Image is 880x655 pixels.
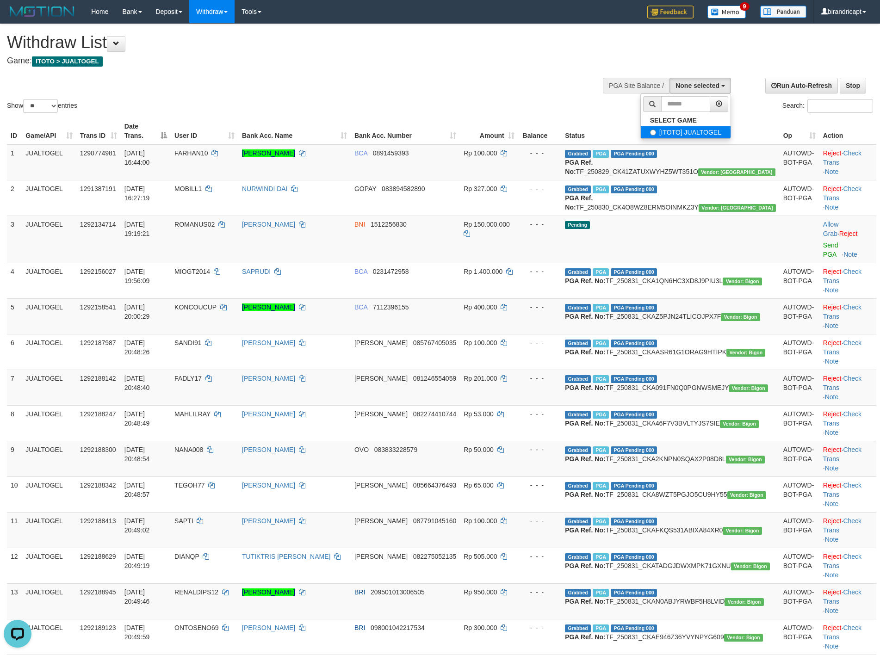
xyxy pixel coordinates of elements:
input: [ITOTO] JUALTOGEL [650,130,656,136]
img: Feedback.jpg [647,6,694,19]
td: JUALTOGEL [22,405,76,441]
td: TF_250831_CKA2KNPN0SQAX2P08D8L [561,441,779,476]
a: Send PGA [823,241,838,258]
span: NANA008 [174,446,203,453]
a: Run Auto-Refresh [765,78,838,93]
td: 1 [7,144,22,180]
a: Note [825,643,839,650]
span: Marked by biranggota1 [593,340,609,347]
span: [DATE] 19:56:09 [124,268,150,284]
td: · · [819,370,876,405]
a: [PERSON_NAME] [242,149,295,157]
span: [PERSON_NAME] [354,339,408,346]
span: [DATE] 16:27:19 [124,185,150,202]
th: Amount: activate to sort column ascending [460,118,518,144]
span: MOBILL1 [174,185,202,192]
b: PGA Ref. No: [565,194,593,211]
span: 1292134714 [80,221,116,228]
th: Game/API: activate to sort column ascending [22,118,76,144]
span: · [823,221,839,237]
span: Marked by biranggota1 [593,482,609,490]
b: PGA Ref. No: [565,420,605,427]
td: AUTOWD-BOT-PGA [780,512,819,548]
a: Reject [823,303,842,311]
td: · · [819,263,876,298]
span: FADLY17 [174,375,202,382]
td: · · [819,441,876,476]
td: JUALTOGEL [22,144,76,180]
span: ROMANUS02 [174,221,215,228]
button: None selected [669,78,731,93]
a: Note [825,358,839,365]
td: JUALTOGEL [22,583,76,619]
td: TF_250831_CKAN0ABJYRWBF5H8LVID [561,583,779,619]
span: Vendor URL: https://checkout31.1velocity.biz [729,384,768,392]
span: Grabbed [565,185,591,193]
a: Reject [839,230,858,237]
span: 1292188945 [80,588,116,596]
a: Reject [823,185,842,192]
td: TF_250831_CKA1QN6HC3XD8J9PIU3L [561,263,779,298]
img: Button%20Memo.svg [707,6,746,19]
th: ID [7,118,22,144]
span: [DATE] 20:49:46 [124,588,150,605]
th: User ID: activate to sort column ascending [171,118,238,144]
td: AUTOWD-BOT-PGA [780,334,819,370]
a: Check Trans [823,410,861,427]
span: BNI [354,221,365,228]
span: [DATE] 20:48:49 [124,410,150,427]
a: Note [825,536,839,543]
span: Grabbed [565,446,591,454]
td: AUTOWD-BOT-PGA [780,476,819,512]
td: · · [819,298,876,334]
span: Rp 400.000 [464,303,497,311]
span: Rp 201.000 [464,375,497,382]
span: BCA [354,268,367,275]
span: [PERSON_NAME] [354,482,408,489]
span: GOPAY [354,185,376,192]
a: Reject [823,375,842,382]
span: Pending [565,221,590,229]
span: 1291387191 [80,185,116,192]
a: [PERSON_NAME] [242,375,295,382]
div: - - - [522,220,558,229]
td: AUTOWD-BOT-PGA [780,180,819,216]
span: Grabbed [565,482,591,490]
a: Reject [823,446,842,453]
div: - - - [522,481,558,490]
a: Check Trans [823,482,861,498]
div: - - - [522,445,558,454]
span: PGA Pending [611,185,657,193]
span: PGA Pending [611,482,657,490]
a: Note [825,393,839,401]
a: Reject [823,149,842,157]
td: AUTOWD-BOT-PGA [780,441,819,476]
td: 11 [7,512,22,548]
td: 10 [7,476,22,512]
span: Copy 083894582890 to clipboard [382,185,425,192]
span: Marked by biranggota2 [593,150,609,158]
span: Copy 082275052135 to clipboard [413,553,456,560]
b: SELECT GAME [650,117,697,124]
th: Op: activate to sort column ascending [780,118,819,144]
td: TF_250831_CKAASR61G1ORAG9HTIPK [561,334,779,370]
span: [DATE] 20:49:19 [124,553,150,569]
td: AUTOWD-BOT-PGA [780,263,819,298]
td: AUTOWD-BOT-PGA [780,298,819,334]
span: Vendor URL: https://checkout31.1velocity.biz [726,456,765,463]
b: PGA Ref. No: [565,526,605,534]
span: Grabbed [565,518,591,525]
td: AUTOWD-BOT-PGA [780,370,819,405]
img: MOTION_logo.png [7,5,77,19]
img: panduan.png [760,6,806,18]
a: Check Trans [823,303,861,320]
span: PGA Pending [611,268,657,276]
a: [PERSON_NAME] [242,482,295,489]
span: 1290774981 [80,149,116,157]
a: [PERSON_NAME] [242,624,295,631]
b: PGA Ref. No: [565,313,605,320]
span: Vendor URL: https://checkout31.1velocity.biz [723,278,762,285]
span: Marked by biranggota1 [593,553,609,561]
span: ITOTO > JUALTOGEL [32,56,103,67]
a: Note [825,607,839,614]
